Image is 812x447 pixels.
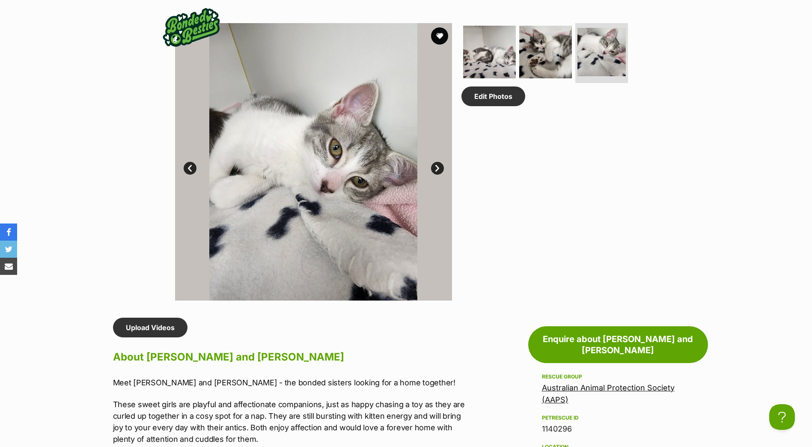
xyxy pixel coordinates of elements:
[431,27,448,45] button: favourite
[184,162,196,175] a: Prev
[431,162,444,175] a: Next
[519,26,572,78] img: Photo of Bella And Rosalie
[577,28,626,76] img: Photo of Bella And Rosalie
[542,373,694,380] div: Rescue group
[463,26,516,78] img: Photo of Bella And Rosalie
[542,423,694,435] div: 1140296
[769,404,795,430] iframe: Help Scout Beacon - Open
[113,318,187,337] a: Upload Videos
[542,383,675,404] a: Australian Animal Protection Society (AAPS)
[542,414,694,421] div: PetRescue ID
[461,86,525,106] a: Edit Photos
[528,326,708,363] a: Enquire about [PERSON_NAME] and [PERSON_NAME]
[175,23,452,301] img: Photo of Bella And Rosalie
[113,399,467,445] p: These sweet girls are playful and affectionate companions, just as happy chasing a toy as they ar...
[113,348,467,367] h2: About [PERSON_NAME] and [PERSON_NAME]
[113,377,467,388] p: Meet [PERSON_NAME] and [PERSON_NAME] - the bonded sisters looking for a home together!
